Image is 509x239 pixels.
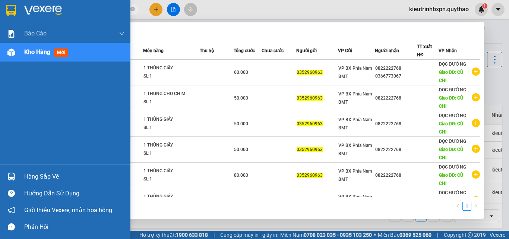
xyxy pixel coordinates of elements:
span: Người nhận [375,48,399,53]
span: Gửi: [6,7,18,15]
span: Người gửi [296,48,317,53]
span: close-circle [130,6,135,13]
span: 0352960963 [297,147,323,152]
span: right [474,204,478,208]
div: Phản hồi [24,221,125,233]
div: 0822222768 [375,65,417,72]
li: Next Page [471,202,480,211]
img: warehouse-icon [7,48,15,56]
span: CR : [6,53,17,61]
div: 0822222768 [375,172,417,179]
div: 1 THÙNG GIẤY [143,167,199,175]
a: 1 [463,202,471,210]
button: right [471,202,480,211]
div: 100.000 [6,52,60,61]
div: Hàng sắp về [24,171,125,182]
span: plus-circle [472,145,480,153]
span: Tổng cước [234,48,255,53]
div: SL: 1 [143,72,199,81]
span: close-circle [130,7,135,11]
button: left [453,202,462,211]
img: solution-icon [7,30,15,38]
span: DỌC ĐƯỜNG [439,164,467,170]
span: DỌC ĐƯỜNG [439,139,467,144]
img: logo-vxr [6,5,16,16]
span: plus-circle [472,196,480,204]
div: 0822222768 [375,120,417,128]
div: SL: 1 [143,124,199,132]
span: TT xuất HĐ [417,44,432,57]
span: DỌC ĐƯỜNG [439,190,467,195]
span: 0352960963 [297,121,323,126]
div: 0827407407 [6,24,59,35]
span: Báo cáo [24,29,47,38]
span: Giới thiệu Vexere, nhận hoa hồng [24,205,112,215]
span: 60.000 [234,70,248,75]
span: notification [8,207,15,214]
span: 80.000 [234,173,248,178]
span: Giao DĐ: CỦ CHI [439,147,464,160]
span: 0352960963 [297,70,323,75]
span: DỌC ĐƯỜNG [439,113,467,118]
span: 50.000 [234,147,248,152]
span: plus-circle [472,67,480,76]
div: Hướng dẫn sử dụng [24,188,125,199]
span: Món hàng [143,48,164,53]
span: VP Gửi [338,48,352,53]
span: Kho hàng [24,48,50,56]
span: 0352960963 [297,173,323,178]
img: warehouse-icon [7,173,15,180]
span: left [456,204,460,208]
div: 0822222768 [375,146,417,154]
div: 1 THÙNG GIẤY [143,141,199,150]
span: Nhận: [64,7,82,15]
li: 1 [462,202,471,211]
span: VP BX Phía Nam BMT [338,66,372,79]
span: Giao DĐ: CỦ CHI [439,70,464,83]
li: Previous Page [453,202,462,211]
span: plus-circle [472,170,480,179]
span: VP BX Phía Nam BMT [338,143,372,156]
span: 0352960963 [297,95,323,101]
span: 50.000 [234,121,248,126]
span: Chưa cước [262,48,284,53]
div: 1 THÙNG GIẤY [143,64,199,72]
span: question-circle [8,190,15,197]
div: 0822222768 [375,94,417,102]
div: SL: 1 [143,98,199,106]
div: 1 THÙNG GIẤY [143,193,199,201]
span: Giao DĐ: CỦ CHI [439,95,464,109]
span: down [119,31,125,37]
span: DỌC ĐƯỜNG [439,62,467,67]
span: Giao DĐ: CỦ CHI [439,121,464,135]
span: 50.000 [234,95,248,101]
span: mới [54,48,68,57]
span: plus-circle [472,119,480,127]
div: SL: 1 [143,175,199,183]
span: Thu hộ [200,48,214,53]
span: message [8,223,15,230]
span: Giao DĐ: CỦ CHI [439,173,464,186]
span: VP BX Phía Nam BMT [338,194,372,208]
div: 0822222768 [375,197,417,205]
div: 0366773067 [375,72,417,80]
span: VP Nhận [439,48,457,53]
div: DỌC ĐƯỜNG [64,6,116,24]
div: 0896496295 [64,24,116,35]
span: GÒ DẦU [75,35,115,48]
span: DỌC ĐƯỜNG [439,87,467,92]
span: VP BX Phía Nam BMT [338,117,372,130]
div: SL: 1 [143,150,199,158]
div: 1 THUNG CHO CHIM [143,90,199,98]
span: plus-circle [472,93,480,101]
div: 1 THÙNG GIẤY [143,116,199,124]
span: VP BX Phía Nam BMT [338,169,372,182]
div: VP BX Phía Nam BMT [6,6,59,24]
span: VP BX Phía Nam BMT [338,91,372,105]
span: DĐ: [64,39,75,47]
